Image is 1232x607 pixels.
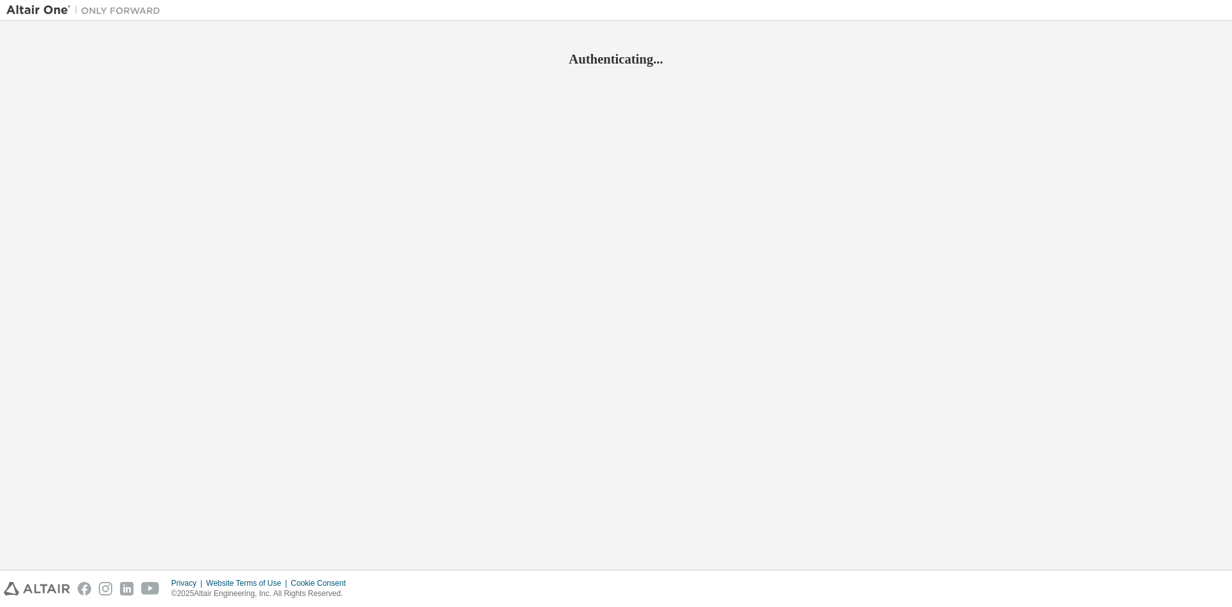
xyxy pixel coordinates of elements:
[6,4,167,17] img: Altair One
[171,578,206,588] div: Privacy
[291,578,353,588] div: Cookie Consent
[141,582,160,595] img: youtube.svg
[78,582,91,595] img: facebook.svg
[99,582,112,595] img: instagram.svg
[120,582,133,595] img: linkedin.svg
[4,582,70,595] img: altair_logo.svg
[171,588,354,599] p: © 2025 Altair Engineering, Inc. All Rights Reserved.
[206,578,291,588] div: Website Terms of Use
[6,51,1226,67] h2: Authenticating...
